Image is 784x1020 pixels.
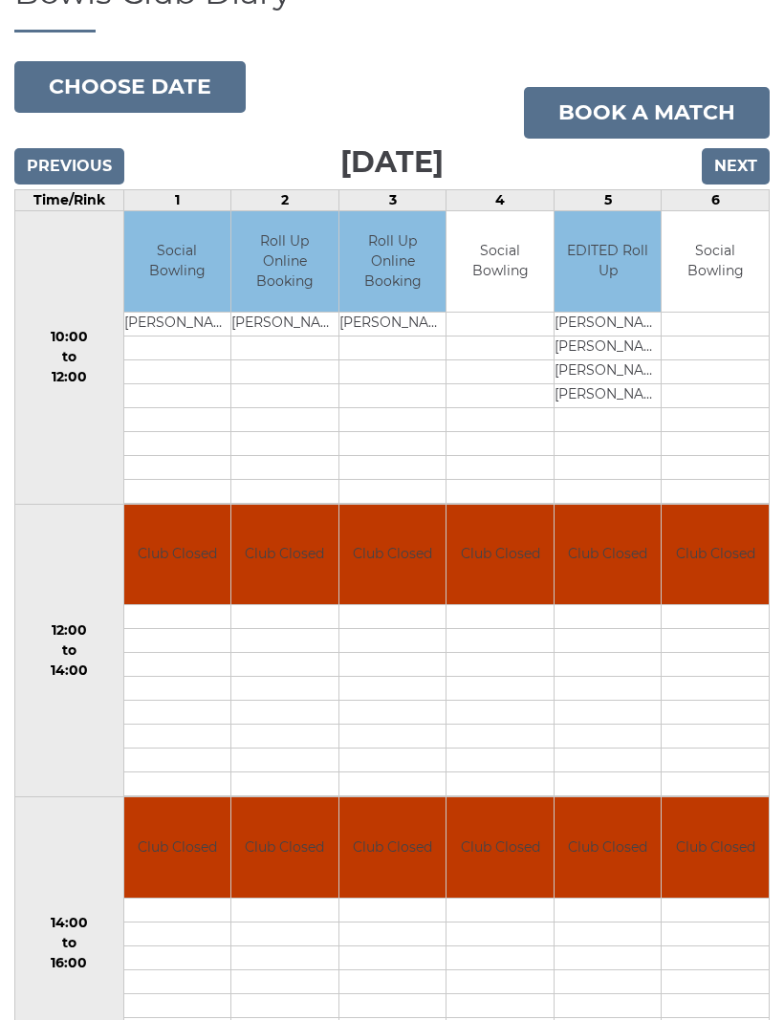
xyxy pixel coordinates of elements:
input: Previous [14,148,124,184]
td: Club Closed [124,797,231,898]
input: Next [702,148,770,184]
td: Club Closed [231,505,338,605]
td: [PERSON_NAME] [555,336,662,359]
td: Club Closed [339,505,446,605]
td: 5 [554,190,662,211]
td: [PERSON_NAME] [231,312,338,336]
td: Club Closed [555,797,662,898]
td: Club Closed [446,505,554,605]
td: [PERSON_NAME] [555,383,662,407]
td: [PERSON_NAME] [555,312,662,336]
td: 10:00 to 12:00 [15,211,124,505]
td: [PERSON_NAME] [124,312,231,336]
td: Club Closed [662,505,769,605]
td: 1 [123,190,231,211]
td: Club Closed [231,797,338,898]
td: [PERSON_NAME] [339,312,446,336]
td: Social Bowling [662,211,769,312]
td: Club Closed [124,505,231,605]
a: Book a match [524,87,770,139]
td: 2 [231,190,339,211]
td: Club Closed [339,797,446,898]
td: Roll Up Online Booking [339,211,446,312]
td: [PERSON_NAME] [555,359,662,383]
td: Roll Up Online Booking [231,211,338,312]
td: Time/Rink [15,190,124,211]
td: 12:00 to 14:00 [15,504,124,797]
button: Choose date [14,61,246,113]
td: Club Closed [662,797,769,898]
td: Club Closed [555,505,662,605]
td: EDITED Roll Up [555,211,662,312]
td: Club Closed [446,797,554,898]
td: 3 [338,190,446,211]
td: 6 [662,190,770,211]
td: 4 [446,190,555,211]
td: Social Bowling [446,211,554,312]
td: Social Bowling [124,211,231,312]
